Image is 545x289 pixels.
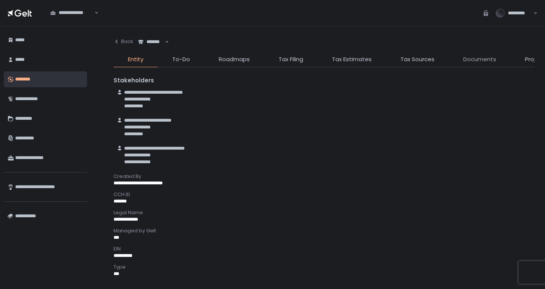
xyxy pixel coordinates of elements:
span: Entity [128,55,143,64]
span: Tax Sources [400,55,434,64]
button: Back [114,34,133,49]
span: Tax Filing [279,55,303,64]
div: CCH ID [114,191,534,198]
span: To-Do [172,55,190,64]
span: Roadmaps [219,55,250,64]
input: Search for option [93,9,94,17]
span: Tax Estimates [332,55,372,64]
div: Type [114,264,534,270]
div: EIN [114,246,534,252]
div: Created By [114,173,534,180]
span: Documents [463,55,496,64]
div: Managed by Gelt [114,227,534,234]
div: Search for option [133,34,169,50]
div: Stakeholders [114,76,534,85]
div: Search for option [45,5,98,21]
div: Back [114,38,133,45]
div: Legal Name [114,209,534,216]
